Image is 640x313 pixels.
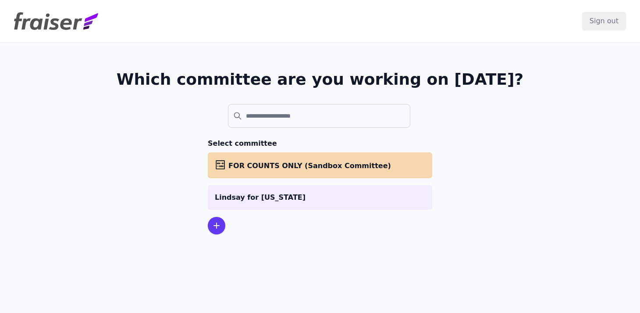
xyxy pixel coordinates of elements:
[14,12,98,30] img: Fraiser Logo
[208,138,432,149] h3: Select committee
[215,192,425,203] p: Lindsay for [US_STATE]
[582,12,626,30] input: Sign out
[208,152,432,178] a: FOR COUNTS ONLY (Sandbox Committee)
[208,185,432,210] a: Lindsay for [US_STATE]
[117,71,524,88] h1: Which committee are you working on [DATE]?
[228,162,391,170] span: FOR COUNTS ONLY (Sandbox Committee)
